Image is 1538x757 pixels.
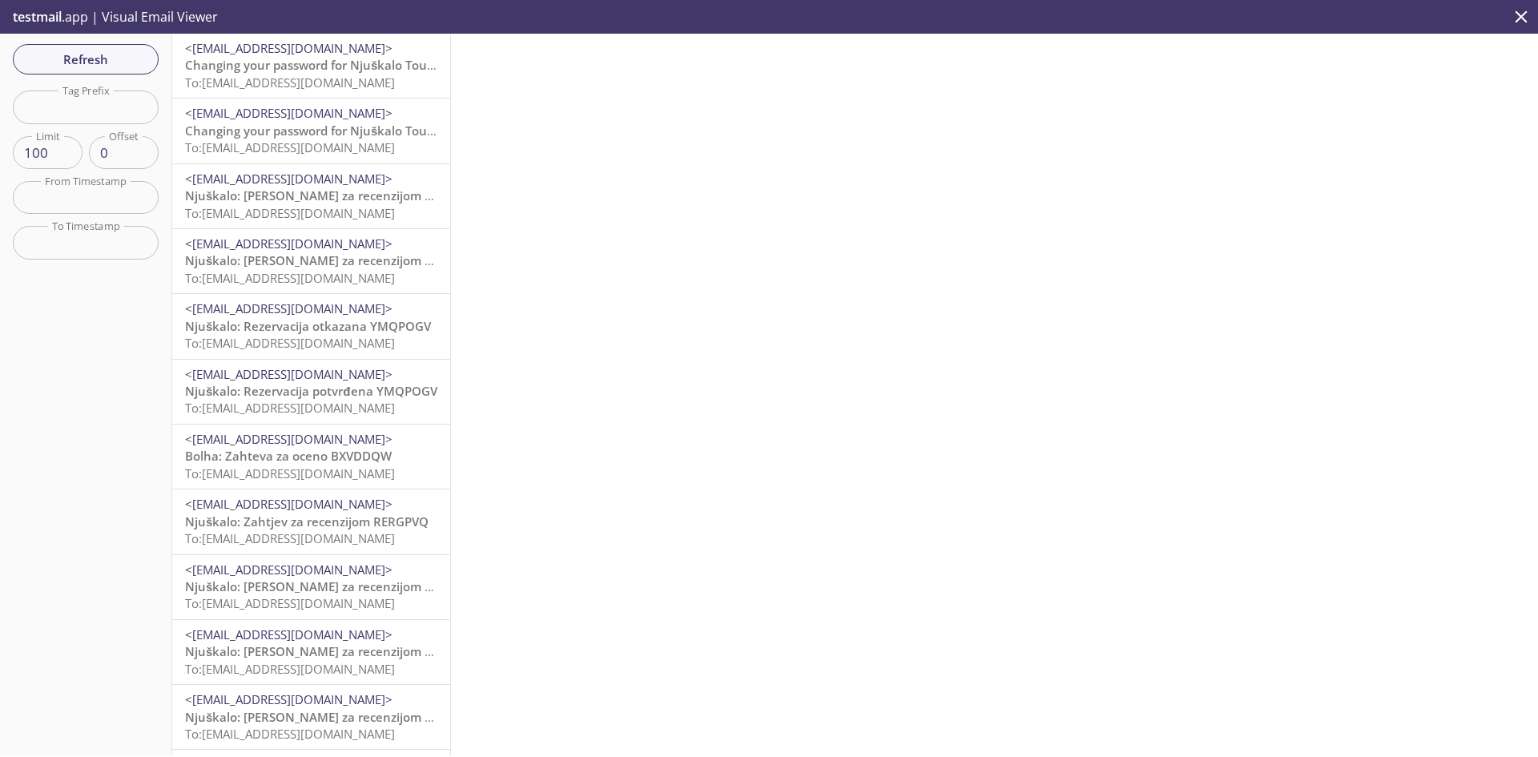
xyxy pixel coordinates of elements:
span: Njuškalo: [PERSON_NAME] za recenzijom DWKAVDM [185,252,488,268]
span: <[EMAIL_ADDRESS][DOMAIN_NAME]> [185,366,393,382]
div: <[EMAIL_ADDRESS][DOMAIN_NAME]>Njuškalo: [PERSON_NAME] za recenzijom RPDABZWTo:[EMAIL_ADDRESS][DOM... [172,620,450,684]
span: Njuškalo: Zahtjev za recenzijom RERGPVQ [185,513,429,529]
div: <[EMAIL_ADDRESS][DOMAIN_NAME]>Changing your password for Njuškalo Tourism Admin accessTo:[EMAIL_A... [172,34,450,98]
span: Njuškalo: [PERSON_NAME] za recenzijom JVGGMMW [185,578,487,594]
button: Refresh [13,44,159,74]
div: <[EMAIL_ADDRESS][DOMAIN_NAME]>Njuškalo: [PERSON_NAME] za recenzijom JVGGMMWTo:[EMAIL_ADDRESS][DOM... [172,555,450,619]
div: <[EMAIL_ADDRESS][DOMAIN_NAME]>Bolha: Zahteva za oceno BXVDDQWTo:[EMAIL_ADDRESS][DOMAIN_NAME] [172,425,450,489]
span: Njuškalo: [PERSON_NAME] za recenzijom REAPODY [185,187,480,203]
span: <[EMAIL_ADDRESS][DOMAIN_NAME]> [185,171,393,187]
span: <[EMAIL_ADDRESS][DOMAIN_NAME]> [185,105,393,121]
div: <[EMAIL_ADDRESS][DOMAIN_NAME]>Changing your password for Njuškalo Tourism Admin accessTo:[EMAIL_A... [172,99,450,163]
span: <[EMAIL_ADDRESS][DOMAIN_NAME]> [185,691,393,707]
span: Njuškalo: [PERSON_NAME] za recenzijom JVQOORM [185,709,484,725]
div: <[EMAIL_ADDRESS][DOMAIN_NAME]>Njuškalo: Rezervacija potvrđena YMQPOGVTo:[EMAIL_ADDRESS][DOMAIN_NAME] [172,360,450,424]
span: <[EMAIL_ADDRESS][DOMAIN_NAME]> [185,626,393,642]
span: <[EMAIL_ADDRESS][DOMAIN_NAME]> [185,300,393,316]
span: To: [EMAIL_ADDRESS][DOMAIN_NAME] [185,465,395,481]
span: To: [EMAIL_ADDRESS][DOMAIN_NAME] [185,205,395,221]
span: Njuškalo: [PERSON_NAME] za recenzijom RPDABZW [185,643,483,659]
div: <[EMAIL_ADDRESS][DOMAIN_NAME]>Njuškalo: [PERSON_NAME] za recenzijom REAPODYTo:[EMAIL_ADDRESS][DOM... [172,164,450,228]
span: <[EMAIL_ADDRESS][DOMAIN_NAME]> [185,236,393,252]
span: testmail [13,8,62,26]
span: Changing your password for Njuškalo Tourism Admin access [185,123,533,139]
span: Refresh [26,49,146,70]
span: Njuškalo: Rezervacija otkazana YMQPOGV [185,318,431,334]
span: <[EMAIL_ADDRESS][DOMAIN_NAME]> [185,431,393,447]
span: Changing your password for Njuškalo Tourism Admin access [185,57,533,73]
span: To: [EMAIL_ADDRESS][DOMAIN_NAME] [185,139,395,155]
span: Bolha: Zahteva za oceno BXVDDQW [185,448,392,464]
div: <[EMAIL_ADDRESS][DOMAIN_NAME]>Njuškalo: [PERSON_NAME] za recenzijom JVQOORMTo:[EMAIL_ADDRESS][DOM... [172,685,450,749]
span: To: [EMAIL_ADDRESS][DOMAIN_NAME] [185,661,395,677]
div: <[EMAIL_ADDRESS][DOMAIN_NAME]>Njuškalo: [PERSON_NAME] za recenzijom DWKAVDMTo:[EMAIL_ADDRESS][DOM... [172,229,450,293]
span: To: [EMAIL_ADDRESS][DOMAIN_NAME] [185,335,395,351]
span: To: [EMAIL_ADDRESS][DOMAIN_NAME] [185,595,395,611]
span: To: [EMAIL_ADDRESS][DOMAIN_NAME] [185,74,395,91]
span: <[EMAIL_ADDRESS][DOMAIN_NAME]> [185,562,393,578]
span: <[EMAIL_ADDRESS][DOMAIN_NAME]> [185,496,393,512]
span: To: [EMAIL_ADDRESS][DOMAIN_NAME] [185,400,395,416]
div: <[EMAIL_ADDRESS][DOMAIN_NAME]>Njuškalo: Zahtjev za recenzijom RERGPVQTo:[EMAIL_ADDRESS][DOMAIN_NAME] [172,489,450,554]
span: <[EMAIL_ADDRESS][DOMAIN_NAME]> [185,40,393,56]
div: <[EMAIL_ADDRESS][DOMAIN_NAME]>Njuškalo: Rezervacija otkazana YMQPOGVTo:[EMAIL_ADDRESS][DOMAIN_NAME] [172,294,450,358]
span: Njuškalo: Rezervacija potvrđena YMQPOGV [185,383,437,399]
span: To: [EMAIL_ADDRESS][DOMAIN_NAME] [185,726,395,742]
span: To: [EMAIL_ADDRESS][DOMAIN_NAME] [185,530,395,546]
span: To: [EMAIL_ADDRESS][DOMAIN_NAME] [185,270,395,286]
